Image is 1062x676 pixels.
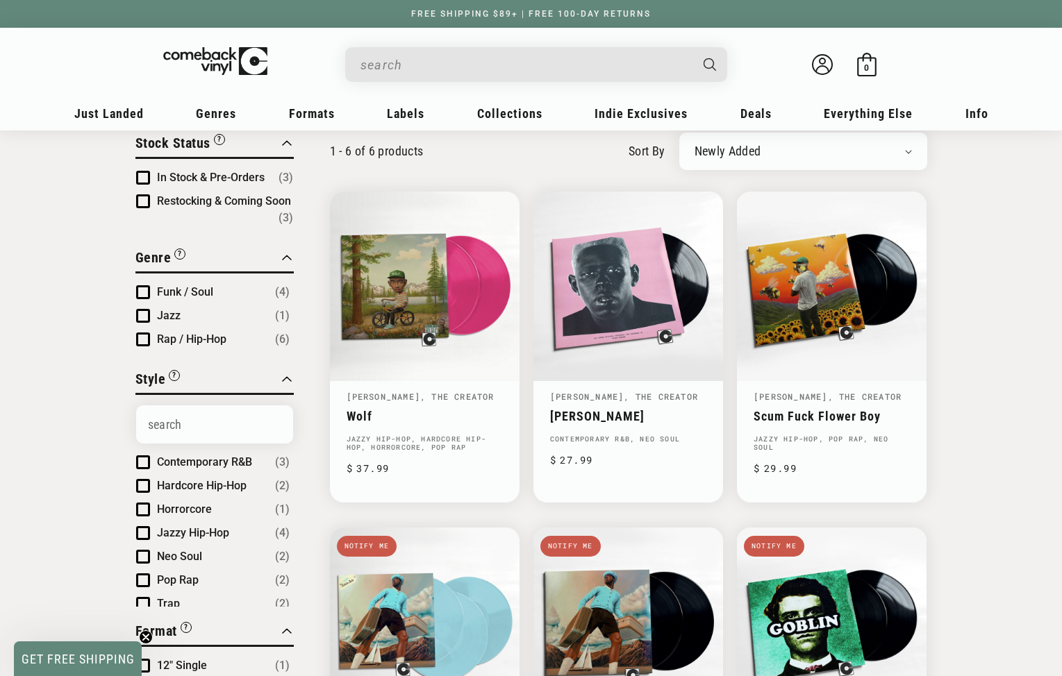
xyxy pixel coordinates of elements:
span: Number of products: (1) [275,307,290,324]
span: Stock Status [135,135,210,151]
a: [PERSON_NAME] [550,409,706,423]
button: Close teaser [139,630,153,644]
span: Number of products: (2) [275,478,290,494]
span: Number of products: (2) [275,572,290,589]
button: Filter by Style [135,369,181,393]
span: 12" Single [157,659,207,672]
button: Filter by Stock Status [135,133,225,157]
div: GET FREE SHIPPINGClose teaser [14,641,142,676]
span: Number of products: (6) [275,331,290,348]
span: Restocking & Coming Soon [157,194,291,208]
p: 1 - 6 of 6 products [330,144,424,158]
span: Contemporary R&B [157,455,252,468]
span: 0 [864,62,869,73]
span: Deals [740,106,772,121]
span: Jazzy Hip-Hop [157,526,229,539]
span: Collections [477,106,542,121]
button: Filter by Genre [135,247,186,271]
span: Neo Soul [157,550,202,563]
span: Rap / Hip-Hop [157,332,226,346]
span: Number of products: (1) [275,657,290,674]
span: Number of products: (2) [275,595,290,612]
span: Trap [157,597,180,610]
input: When autocomplete results are available use up and down arrows to review and enter to select [360,51,690,79]
span: Labels [387,106,424,121]
span: Number of products: (3) [275,454,290,471]
span: Style [135,371,166,387]
a: [PERSON_NAME], The Creator [347,391,495,402]
span: Funk / Soul [157,285,213,298]
span: In Stock & Pre-Orders [157,171,265,184]
span: Everything Else [824,106,913,121]
button: Search [691,47,729,82]
span: Number of products: (1) [275,501,290,518]
span: Genre [135,249,172,266]
a: Wolf [347,409,503,423]
span: Indie Exclusives [595,106,688,121]
button: Filter by Format [135,620,192,645]
input: Search Options [136,405,293,443]
label: sort by [629,142,665,160]
span: Number of products: (2) [275,548,290,565]
a: [PERSON_NAME], The Creator [550,391,698,402]
span: Number of products: (3) [279,169,293,186]
span: Pop Rap [157,573,199,586]
span: Horrorcore [157,502,212,516]
span: Just Landed [74,106,144,121]
span: GET FREE SHIPPING [22,652,135,666]
span: Format [135,623,177,639]
span: Info [965,106,988,121]
span: Formats [289,106,335,121]
span: Number of products: (4) [275,284,290,301]
a: Scum Fuck Flower Boy [754,409,910,423]
a: FREE SHIPPING $89+ | FREE 100-DAY RETURNS [397,9,665,19]
div: Search [345,47,727,82]
a: [PERSON_NAME], The Creator [754,391,902,402]
span: Hardcore Hip-Hop [157,479,247,492]
span: Number of products: (4) [275,525,290,541]
span: Number of products: (3) [279,210,293,226]
span: Jazz [157,309,181,322]
span: Genres [196,106,236,121]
